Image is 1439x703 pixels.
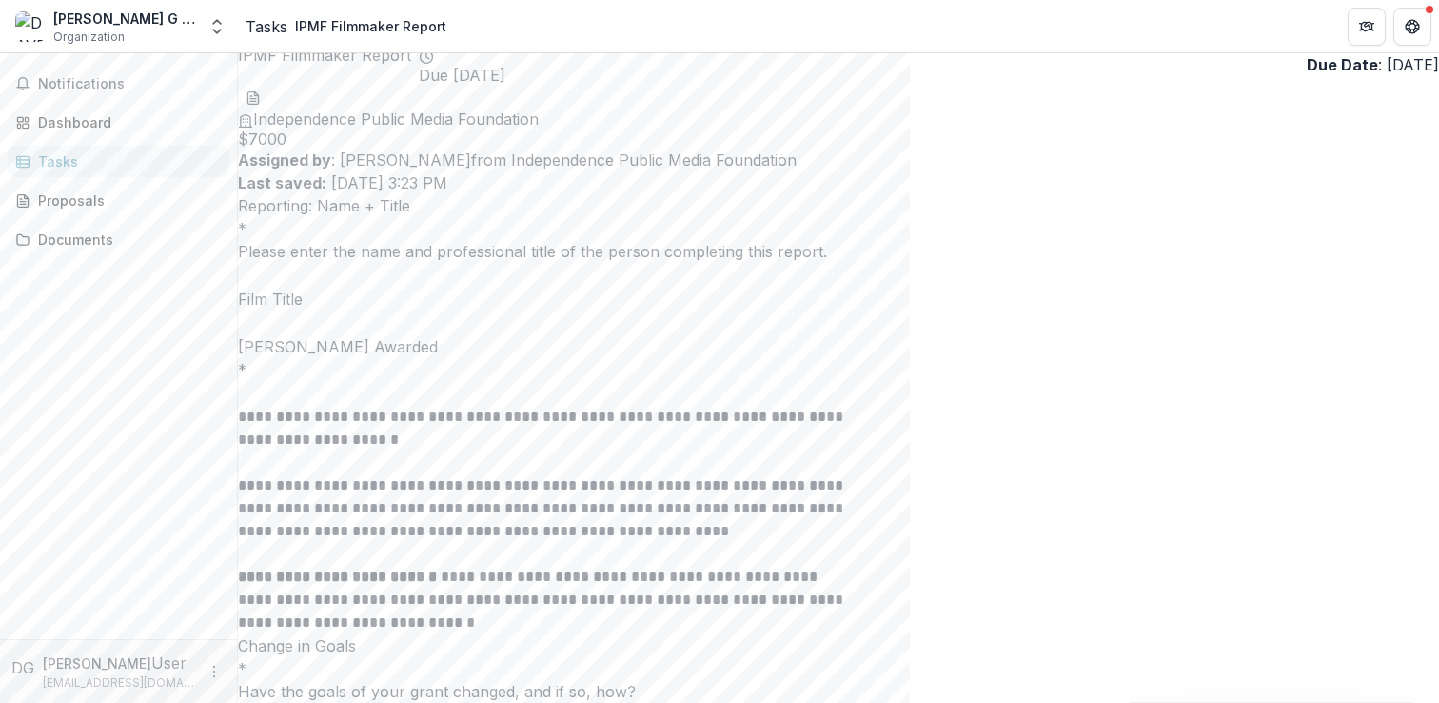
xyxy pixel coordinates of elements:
div: Dashboard [38,112,214,132]
h2: IPMF Filmmaker Report [238,44,411,85]
button: download-word-button [246,85,261,108]
p: [PERSON_NAME] Awarded [238,335,1439,358]
div: Have the goals of your grant changed, and if so, how? [238,680,1439,703]
strong: Due Date [1307,55,1378,74]
p: : [DATE] [1307,53,1439,76]
nav: breadcrumb [246,12,454,40]
span: Due [DATE] [419,67,505,85]
div: Proposals [38,191,214,211]
a: Documents [8,224,229,255]
a: Proposals [8,185,229,216]
a: Dashboard [8,107,229,138]
span: Independence Public Media Foundation [253,110,539,129]
p: Change in Goals [238,634,1439,657]
p: : [PERSON_NAME] from Independence Public Media Foundation [238,149,1439,171]
span: Organization [53,29,125,46]
p: User [151,652,187,674]
div: Tasks [38,151,214,171]
p: Film Title [238,288,1439,311]
a: Tasks [8,146,229,177]
p: [EMAIL_ADDRESS][DOMAIN_NAME] [43,674,195,692]
div: [PERSON_NAME] G POETRY LLC [53,9,196,29]
p: [PERSON_NAME] [43,653,151,673]
p: [DATE] 3:23 PM [238,171,1439,194]
button: Open entity switcher [204,8,230,46]
div: Documents [38,230,214,250]
div: Please enter the name and professional title of the person completing this report. [238,240,1439,263]
span: $ 7000 [238,131,1439,149]
button: More [203,660,226,683]
strong: Last saved: [238,173,326,192]
a: Tasks [246,15,287,38]
span: Notifications [38,76,222,92]
p: Reporting: Name + Title [238,194,1439,217]
button: Partners [1348,8,1386,46]
img: DAVE G POETRY LLC [15,11,46,42]
button: Get Help [1393,8,1431,46]
div: David Gaines [11,656,35,679]
strong: Assigned by [238,151,331,170]
div: IPMF Filmmaker Report [295,16,446,36]
button: Notifications [8,69,229,99]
